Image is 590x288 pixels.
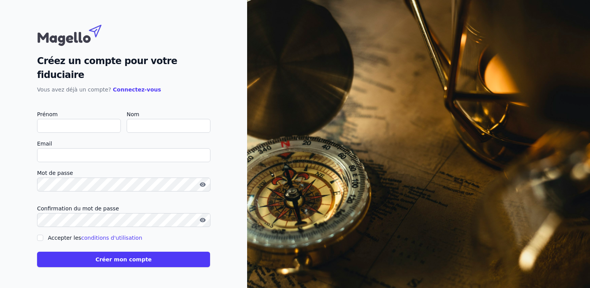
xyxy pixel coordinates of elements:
label: Accepter les [48,235,142,241]
img: Magello [37,21,118,48]
label: Nom [127,110,210,119]
label: Confirmation du mot de passe [37,204,210,213]
a: Connectez-vous [113,86,161,93]
label: Prénom [37,110,120,119]
label: Mot de passe [37,168,210,178]
p: Vous avez déjà un compte? [37,85,210,94]
a: conditions d'utilisation [81,235,142,241]
label: Email [37,139,210,148]
button: Créer mon compte [37,252,210,267]
h2: Créez un compte pour votre fiduciaire [37,54,210,82]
